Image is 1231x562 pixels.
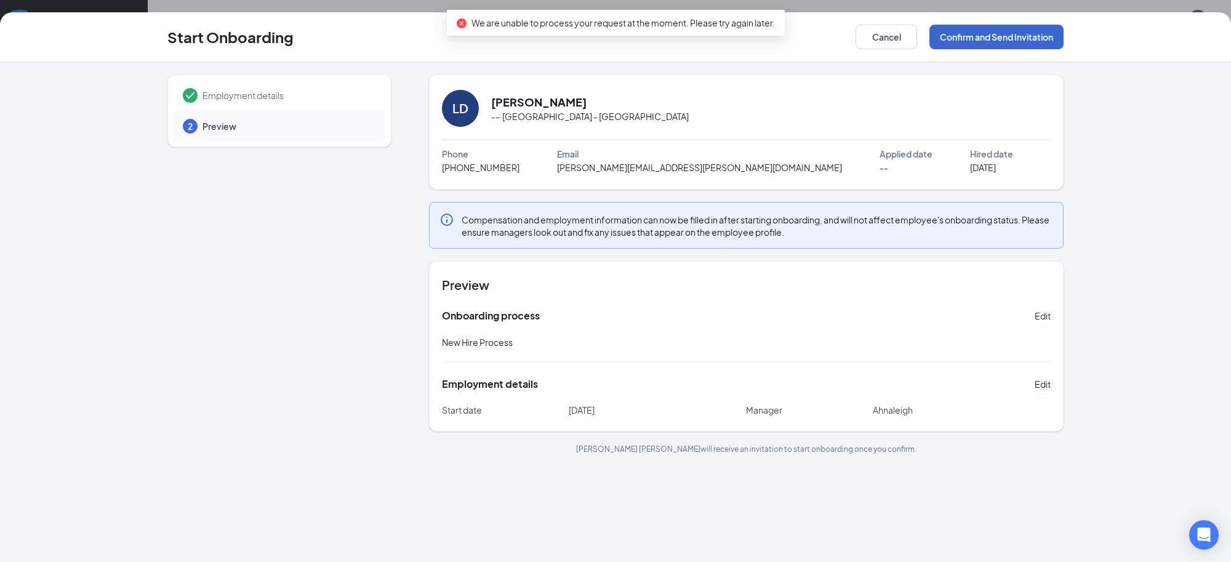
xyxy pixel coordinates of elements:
[746,404,873,416] p: Manager
[462,214,1053,238] span: Compensation and employment information can now be filled in after starting onboarding, and will ...
[429,444,1064,454] p: [PERSON_NAME] [PERSON_NAME] will receive an invitation to start onboarding once you confirm.
[880,161,888,174] span: --
[491,94,587,110] h2: [PERSON_NAME]
[442,276,1051,294] h4: Preview
[442,147,468,161] span: Phone
[167,26,294,47] h3: Start Onboarding
[452,100,468,117] div: LD
[183,88,198,103] svg: Checkmark
[970,161,996,174] span: [DATE]
[202,89,374,102] span: Employment details
[442,309,540,323] h5: Onboarding process
[471,17,775,28] span: We are unable to process your request at the moment. Please try again later.
[442,377,538,391] h5: Employment details
[856,25,917,49] button: Cancel
[929,25,1064,49] button: Confirm and Send Invitation
[1035,306,1051,326] button: Edit
[442,337,513,348] span: New Hire Process
[1035,310,1051,322] span: Edit
[439,212,454,227] svg: Info
[873,404,1051,416] p: Ahnaleigh
[1035,374,1051,394] button: Edit
[442,404,569,416] p: Start date
[457,18,467,28] span: close-circle
[970,147,1013,161] span: Hired date
[491,110,689,123] span: -- · [GEOGRAPHIC_DATA] - [GEOGRAPHIC_DATA]
[442,161,519,174] span: [PHONE_NUMBER]
[557,161,842,174] span: [PERSON_NAME][EMAIL_ADDRESS][PERSON_NAME][DOMAIN_NAME]
[569,404,747,416] p: [DATE]
[202,120,374,132] span: Preview
[1035,378,1051,390] span: Edit
[1189,520,1219,550] div: Open Intercom Messenger
[880,147,932,161] span: Applied date
[557,147,579,161] span: Email
[188,120,193,132] span: 2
